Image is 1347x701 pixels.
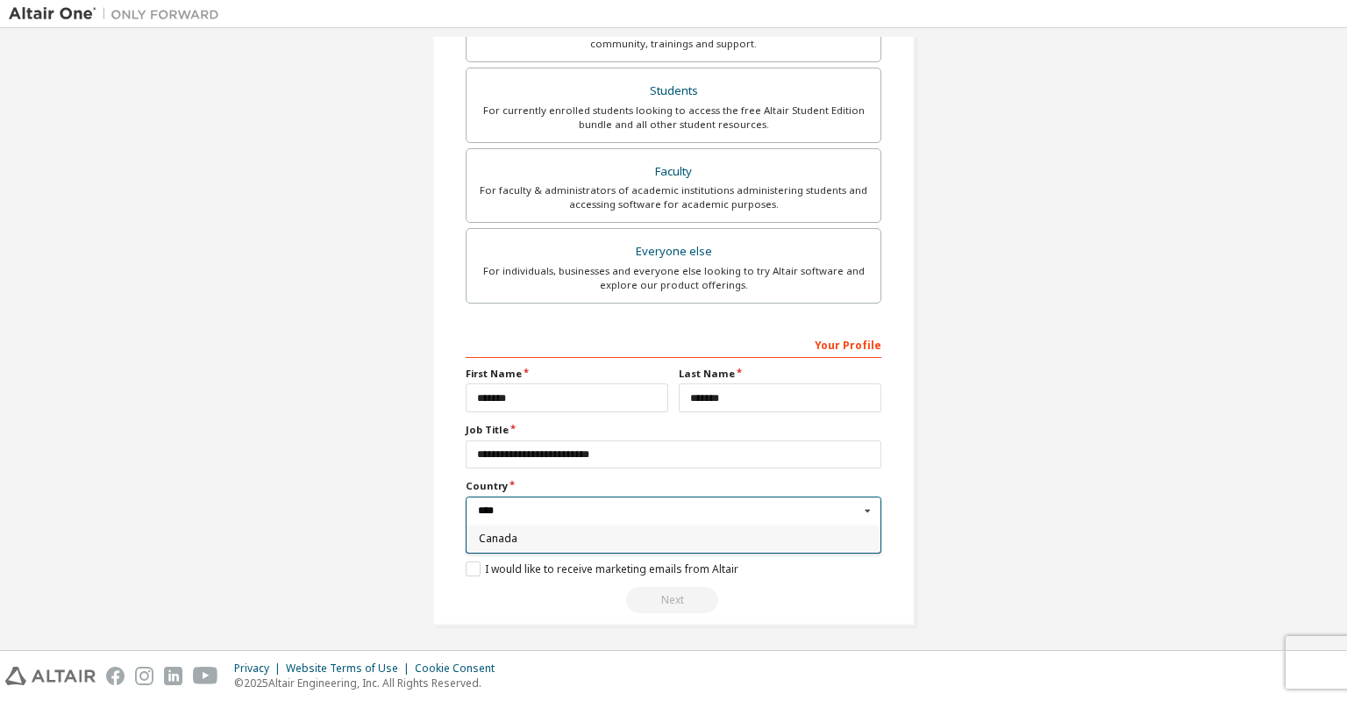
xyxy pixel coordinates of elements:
div: Faculty [477,160,870,184]
div: Everyone else [477,240,870,264]
div: Your Profile [466,330,881,358]
img: Altair One [9,5,228,23]
div: For existing customers looking to access software downloads, HPC resources, community, trainings ... [477,23,870,51]
img: instagram.svg [135,667,153,685]
img: facebook.svg [106,667,125,685]
label: I would like to receive marketing emails from Altair [466,562,738,576]
div: For faculty & administrators of academic institutions administering students and accessing softwa... [477,183,870,211]
label: Country [466,479,881,493]
div: Website Terms of Use [286,662,415,676]
label: First Name [466,367,668,381]
img: altair_logo.svg [5,667,96,685]
div: For currently enrolled students looking to access the free Altair Student Edition bundle and all ... [477,104,870,132]
p: © 2025 Altair Engineering, Inc. All Rights Reserved. [234,676,505,690]
div: Privacy [234,662,286,676]
img: youtube.svg [193,667,218,685]
span: Canada [479,533,869,544]
div: Cookie Consent [415,662,505,676]
div: For individuals, businesses and everyone else looking to try Altair software and explore our prod... [477,264,870,292]
div: Read and acccept EULA to continue [466,587,881,613]
img: linkedin.svg [164,667,182,685]
div: Students [477,79,870,104]
label: Job Title [466,423,881,437]
label: Last Name [679,367,881,381]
